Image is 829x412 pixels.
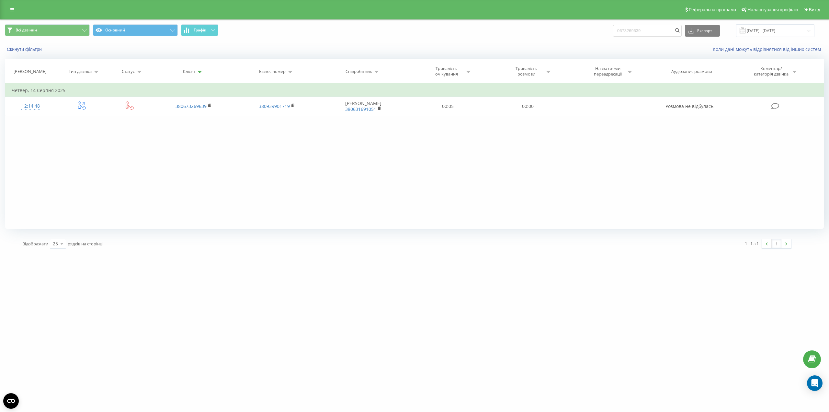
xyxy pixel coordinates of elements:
[68,241,103,247] span: рядків на сторінці
[345,106,376,112] a: 380631691051
[807,375,823,391] div: Open Intercom Messenger
[689,7,736,12] span: Реферальна програма
[665,103,713,109] span: Розмова не відбулась
[747,7,798,12] span: Налаштування профілю
[183,69,195,74] div: Клієнт
[93,24,178,36] button: Основний
[685,25,720,37] button: Експорт
[259,69,286,74] div: Бізнес номер
[346,69,372,74] div: Співробітник
[488,97,568,116] td: 00:00
[671,69,712,74] div: Аудіозапис розмови
[22,241,48,247] span: Відображати
[752,66,790,77] div: Коментар/категорія дзвінка
[809,7,820,12] span: Вихід
[176,103,207,109] a: 380673269639
[318,97,408,116] td: [PERSON_NAME]
[69,69,92,74] div: Тип дзвінка
[613,25,682,37] input: Пошук за номером
[122,69,135,74] div: Статус
[408,97,488,116] td: 00:05
[181,24,218,36] button: Графік
[5,84,824,97] td: Четвер, 14 Серпня 2025
[194,28,206,32] span: Графік
[16,28,37,33] span: Всі дзвінки
[591,66,625,77] div: Назва схеми переадресації
[509,66,544,77] div: Тривалість розмови
[53,241,58,247] div: 25
[713,46,824,52] a: Коли дані можуть відрізнятися вiд інших систем
[772,239,781,248] a: 1
[429,66,464,77] div: Тривалість очікування
[259,103,290,109] a: 380939901719
[3,393,19,409] button: Open CMP widget
[14,69,46,74] div: [PERSON_NAME]
[745,240,759,247] div: 1 - 1 з 1
[5,46,45,52] button: Скинути фільтри
[5,24,90,36] button: Всі дзвінки
[12,100,50,112] div: 12:14:48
